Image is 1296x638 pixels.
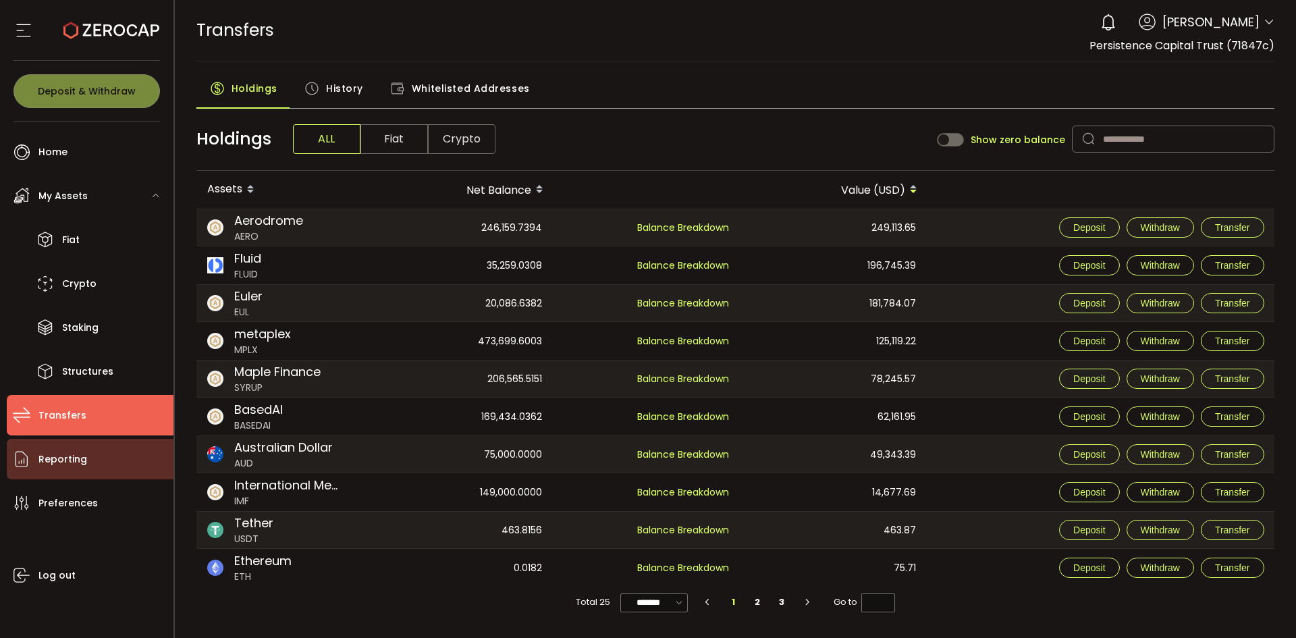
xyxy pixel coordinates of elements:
button: Transfer [1201,255,1264,275]
button: Withdraw [1127,369,1194,389]
div: 35,259.0308 [367,246,553,284]
button: Deposit [1059,482,1119,502]
span: ALL [293,124,360,154]
img: zuPXiwguUFiBOIQyqLOiXsnnNitlx7q4LCwEbLHADjIpTka+Lip0HH8D0VTrd02z+wEAAAAASUVORK5CYII= [207,333,223,349]
span: Deposit [1073,525,1105,535]
button: Withdraw [1127,255,1194,275]
button: Deposit [1059,558,1119,578]
span: AUD [234,456,333,471]
button: Transfer [1201,293,1264,313]
button: Deposit [1059,406,1119,427]
button: Withdraw [1127,293,1194,313]
button: Deposit [1059,444,1119,464]
span: Withdraw [1141,298,1180,309]
div: 20,086.6382 [367,285,553,321]
span: Preferences [38,494,98,513]
button: Transfer [1201,217,1264,238]
span: Withdraw [1141,222,1180,233]
span: Deposit [1073,260,1105,271]
span: Home [38,142,67,162]
span: Fiat [62,230,80,250]
span: Transfer [1215,411,1250,422]
div: 181,784.07 [741,285,927,321]
button: Transfer [1201,331,1264,351]
span: Deposit [1073,298,1105,309]
button: Withdraw [1127,482,1194,502]
span: Crypto [428,124,495,154]
div: 75,000.0000 [367,436,553,473]
button: Deposit [1059,255,1119,275]
span: Euler [234,287,263,305]
span: Balance Breakdown [637,296,729,310]
img: zuPXiwguUFiBOIQyqLOiXsnnNitlx7q4LCwEbLHADjIpTka+Lip0HH8D0VTrd02z+wEAAAAASUVORK5CYII= [207,484,223,500]
span: Structures [62,362,113,381]
button: Transfer [1201,369,1264,389]
span: Balance Breakdown [637,448,729,461]
button: Withdraw [1127,444,1194,464]
span: Deposit [1073,487,1105,498]
button: Transfer [1201,406,1264,427]
img: inst_portfolio.png [207,257,223,273]
div: 463.8156 [367,512,553,548]
div: 78,245.57 [741,361,927,397]
li: 1 [722,593,746,612]
li: 2 [746,593,770,612]
span: Tether [234,514,273,532]
span: FLUID [234,267,261,282]
span: Holdings [196,126,271,152]
span: Total 25 [576,593,610,612]
span: Log out [38,566,76,585]
button: Withdraw [1127,406,1194,427]
img: zuPXiwguUFiBOIQyqLOiXsnnNitlx7q4LCwEbLHADjIpTka+Lip0HH8D0VTrd02z+wEAAAAASUVORK5CYII= [207,371,223,387]
span: Maple Finance [234,363,321,381]
span: Balance Breakdown [637,485,729,499]
span: Transfer [1215,222,1250,233]
span: Fluid [234,249,261,267]
div: 246,159.7394 [367,209,553,246]
span: Fiat [360,124,428,154]
span: Aerodrome [234,211,303,230]
span: Ethereum [234,552,292,570]
div: 169,434.0362 [367,398,553,435]
span: Withdraw [1141,336,1180,346]
span: SYRUP [234,381,321,395]
button: Transfer [1201,482,1264,502]
span: International Meme Fund [234,476,344,494]
button: Deposit [1059,520,1119,540]
button: Withdraw [1127,520,1194,540]
span: Deposit & Withdraw [38,86,136,96]
button: Deposit [1059,293,1119,313]
button: Transfer [1201,444,1264,464]
div: 249,113.65 [741,209,927,246]
span: Withdraw [1141,487,1180,498]
span: metaplex [234,325,291,343]
span: AERO [234,230,303,244]
div: 125,119.22 [741,322,927,360]
button: Withdraw [1127,331,1194,351]
img: usdt_portfolio.svg [207,522,223,538]
span: Deposit [1073,411,1105,422]
span: Balance Breakdown [637,372,729,386]
iframe: Chat Widget [1139,492,1296,638]
button: Withdraw [1127,558,1194,578]
div: 14,677.69 [741,473,927,511]
span: Staking [62,318,99,338]
div: 196,745.39 [741,246,927,284]
div: Value (USD) [741,178,928,201]
div: 62,161.95 [741,398,927,435]
button: Withdraw [1127,217,1194,238]
img: zuPXiwguUFiBOIQyqLOiXsnnNitlx7q4LCwEbLHADjIpTka+Lip0HH8D0VTrd02z+wEAAAAASUVORK5CYII= [207,219,223,236]
span: Reporting [38,450,87,469]
span: History [326,75,363,102]
span: Transfers [196,18,274,42]
span: Transfers [38,406,86,425]
span: USDT [234,532,273,546]
span: Transfer [1215,336,1250,346]
span: [PERSON_NAME] [1162,13,1260,31]
span: MPLX [234,343,291,357]
span: BASEDAI [234,419,283,433]
span: Show zero balance [971,135,1065,144]
div: Assets [196,178,367,201]
span: Deposit [1073,449,1105,460]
